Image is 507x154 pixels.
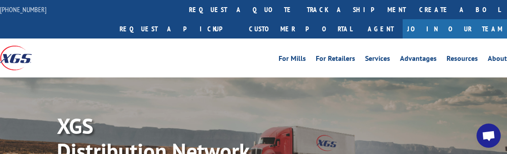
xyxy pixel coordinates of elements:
[488,55,507,65] a: About
[477,124,501,148] a: Open chat
[447,55,478,65] a: Resources
[365,55,390,65] a: Services
[316,55,355,65] a: For Retailers
[242,19,359,38] a: Customer Portal
[279,55,306,65] a: For Mills
[403,19,507,38] a: Join Our Team
[113,19,242,38] a: Request a pickup
[400,55,437,65] a: Advantages
[359,19,403,38] a: Agent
